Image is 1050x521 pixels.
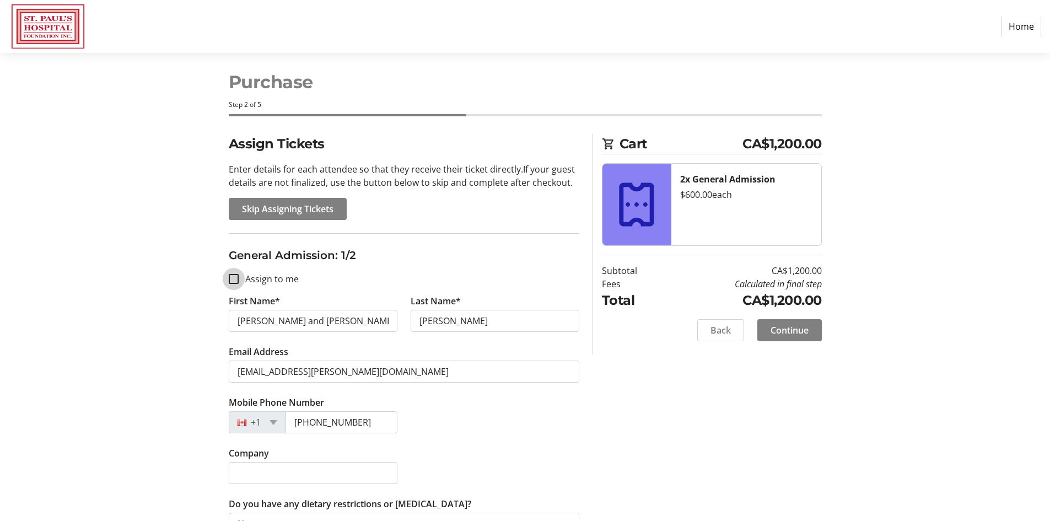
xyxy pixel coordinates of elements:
[229,396,324,409] label: Mobile Phone Number
[9,4,87,49] img: St. Paul's Hospital Foundation's Logo
[680,173,776,185] strong: 2x General Admission
[229,69,822,95] h1: Purchase
[229,447,269,460] label: Company
[229,345,288,358] label: Email Address
[602,291,665,310] td: Total
[697,319,744,341] button: Back
[229,247,579,264] h3: General Admission: 1/2
[742,134,822,154] span: CA$1,200.00
[411,294,461,308] label: Last Name*
[665,277,822,291] td: Calculated in final step
[286,411,397,433] input: (506) 234-5678
[665,291,822,310] td: CA$1,200.00
[602,264,665,277] td: Subtotal
[242,202,333,216] span: Skip Assigning Tickets
[229,134,579,154] h2: Assign Tickets
[229,163,579,189] p: Enter details for each attendee so that they receive their ticket directly. If your guest details...
[229,294,280,308] label: First Name*
[602,277,665,291] td: Fees
[229,100,822,110] div: Step 2 of 5
[620,134,743,154] span: Cart
[239,272,299,286] label: Assign to me
[757,319,822,341] button: Continue
[1001,16,1041,37] a: Home
[665,264,822,277] td: CA$1,200.00
[229,497,471,511] label: Do you have any dietary restrictions or [MEDICAL_DATA]?
[680,188,812,201] div: $600.00 each
[771,324,809,337] span: Continue
[710,324,731,337] span: Back
[229,198,347,220] button: Skip Assigning Tickets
